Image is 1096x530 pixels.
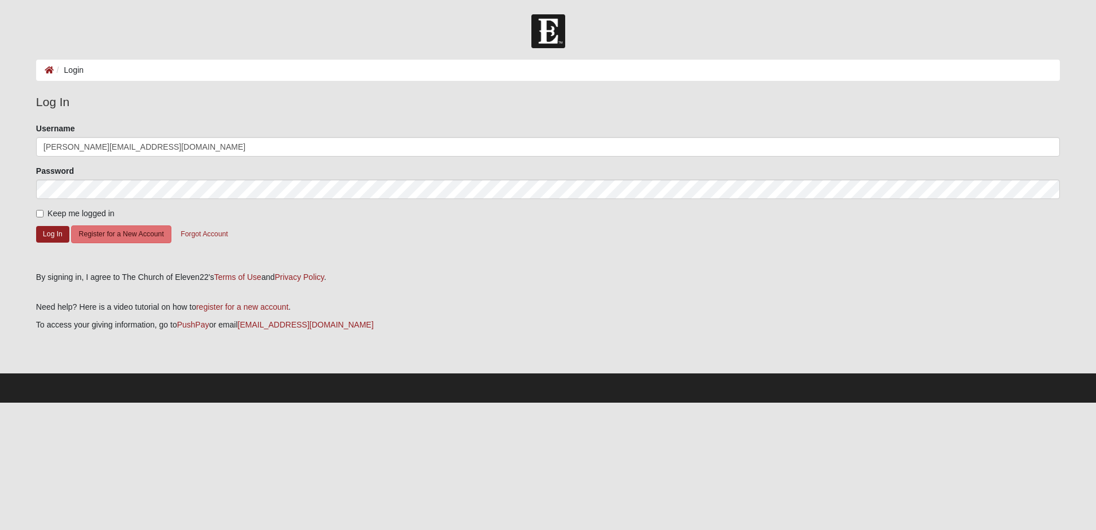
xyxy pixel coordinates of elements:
[531,14,565,48] img: Church of Eleven22 Logo
[36,123,75,134] label: Username
[36,165,74,177] label: Password
[36,301,1060,313] p: Need help? Here is a video tutorial on how to .
[36,210,44,217] input: Keep me logged in
[36,319,1060,331] p: To access your giving information, go to or email
[36,271,1060,283] div: By signing in, I agree to The Church of Eleven22's and .
[54,64,84,76] li: Login
[177,320,209,329] a: PushPay
[71,225,171,243] button: Register for a New Account
[48,209,115,218] span: Keep me logged in
[36,93,1060,111] legend: Log In
[275,272,324,282] a: Privacy Policy
[36,226,69,243] button: Log In
[238,320,374,329] a: [EMAIL_ADDRESS][DOMAIN_NAME]
[173,225,235,243] button: Forgot Account
[196,302,288,311] a: register for a new account
[214,272,261,282] a: Terms of Use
